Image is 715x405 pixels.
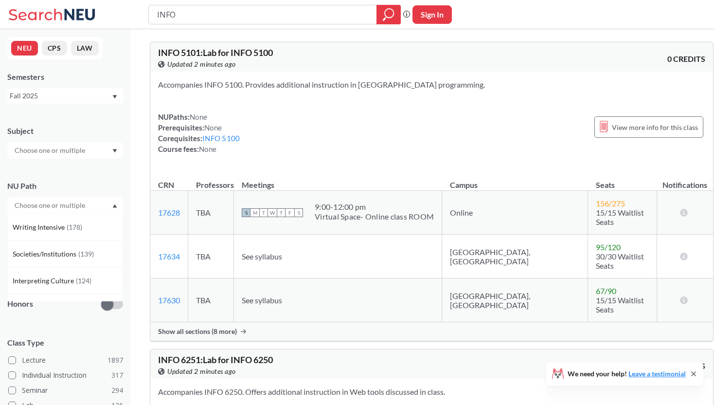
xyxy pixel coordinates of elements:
[315,212,434,221] div: Virtual Space- Online class ROOM
[112,149,117,153] svg: Dropdown arrow
[286,208,294,217] span: F
[242,252,282,261] span: See syllabus
[10,200,91,211] input: Choose one or multiple
[202,134,240,143] a: INFO 5100
[111,385,123,396] span: 294
[277,208,286,217] span: T
[315,202,434,212] div: 9:00 - 12:00 pm
[7,88,123,104] div: Fall 2025Dropdown arrow
[596,252,644,270] span: 30/30 Waitlist Seats
[383,8,394,21] svg: magnifying glass
[7,142,123,159] div: Dropdown arrow
[158,208,180,217] a: 17628
[188,191,234,235] td: TBA
[188,235,234,278] td: TBA
[7,181,123,191] div: NU Path
[150,322,713,341] div: Show all sections (8 more)
[596,199,625,208] span: 156 / 275
[242,295,282,305] span: See syllabus
[8,384,123,397] label: Seminar
[596,286,616,295] span: 67 / 90
[568,370,686,377] span: We need your help!
[10,91,111,101] div: Fall 2025
[112,204,117,208] svg: Dropdown arrow
[158,387,705,397] section: Accompanies INFO 6250. Offers additional instruction in Web tools discussed in class.
[442,235,588,278] td: [GEOGRAPHIC_DATA], [GEOGRAPHIC_DATA]
[7,298,33,310] p: Honors
[259,208,268,217] span: T
[13,222,67,233] span: Writing Intensive
[167,59,236,70] span: Updated 2 minutes ago
[158,180,174,190] div: CRN
[190,112,207,121] span: None
[7,126,123,136] div: Subject
[42,41,67,55] button: CPS
[158,79,705,90] section: Accompanies INFO 5100. Provides additional instruction in [GEOGRAPHIC_DATA] programming.
[442,278,588,322] td: [GEOGRAPHIC_DATA], [GEOGRAPHIC_DATA]
[7,72,123,82] div: Semesters
[158,295,180,305] a: 17630
[188,278,234,322] td: TBA
[242,208,250,217] span: S
[156,6,370,23] input: Class, professor, course number, "phrase"
[158,252,180,261] a: 17634
[612,121,698,133] span: View more info for this class
[13,276,76,286] span: Interpreting Culture
[199,145,216,153] span: None
[158,111,240,154] div: NUPaths: Prerequisites: Corequisites: Course fees:
[76,276,91,285] span: ( 124 )
[412,5,452,24] button: Sign In
[442,170,588,191] th: Campus
[78,250,94,258] span: ( 139 )
[294,208,303,217] span: S
[376,5,401,24] div: magnifying glass
[657,170,714,191] th: Notifications
[111,370,123,381] span: 317
[442,191,588,235] td: Online
[158,354,273,365] span: INFO 6251 : Lab for INFO 6250
[588,170,657,191] th: Seats
[158,327,237,336] span: Show all sections (8 more)
[250,208,259,217] span: M
[107,355,123,366] span: 1897
[167,366,236,377] span: Updated 2 minutes ago
[7,337,123,348] span: Class Type
[158,47,273,58] span: INFO 5101 : Lab for INFO 5100
[112,95,117,99] svg: Dropdown arrow
[268,208,277,217] span: W
[204,123,222,132] span: None
[71,41,99,55] button: LAW
[11,41,38,55] button: NEU
[10,145,91,156] input: Choose one or multiple
[596,295,644,314] span: 15/15 Waitlist Seats
[8,354,123,367] label: Lecture
[7,197,123,214] div: Dropdown arrowWriting Intensive(178)Societies/Institutions(139)Interpreting Culture(124)Differenc...
[596,208,644,226] span: 15/15 Waitlist Seats
[596,242,621,252] span: 95 / 120
[13,249,78,259] span: Societies/Institutions
[67,223,82,231] span: ( 178 )
[8,369,123,382] label: Individual Instruction
[628,369,686,378] a: Leave a testimonial
[234,170,442,191] th: Meetings
[667,54,705,64] span: 0 CREDITS
[188,170,234,191] th: Professors
[667,361,705,371] span: 0 CREDITS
